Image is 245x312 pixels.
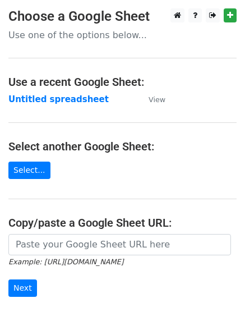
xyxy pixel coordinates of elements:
[8,29,237,41] p: Use one of the options below...
[8,258,123,266] small: Example: [URL][DOMAIN_NAME]
[137,94,165,104] a: View
[8,216,237,230] h4: Copy/paste a Google Sheet URL:
[8,140,237,153] h4: Select another Google Sheet:
[8,94,109,104] a: Untitled spreadsheet
[8,279,37,297] input: Next
[149,95,165,104] small: View
[8,8,237,25] h3: Choose a Google Sheet
[8,162,50,179] a: Select...
[8,75,237,89] h4: Use a recent Google Sheet:
[8,234,231,255] input: Paste your Google Sheet URL here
